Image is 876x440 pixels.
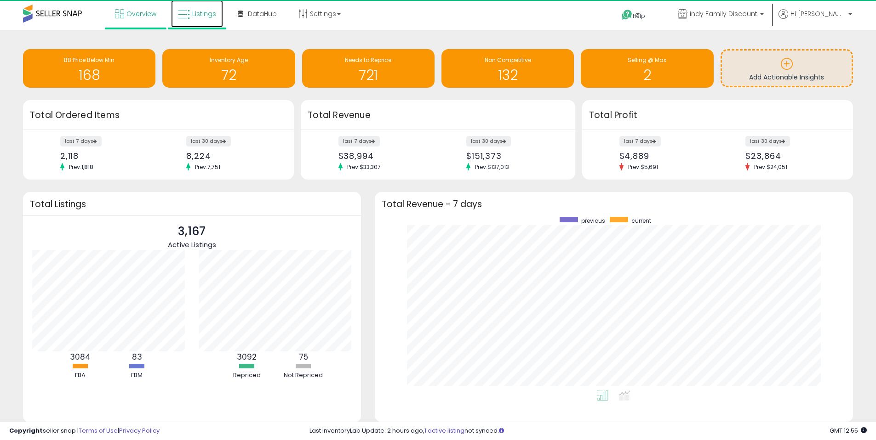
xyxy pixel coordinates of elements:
span: Active Listings [168,240,216,249]
div: $23,864 [745,151,837,161]
strong: Copyright [9,426,43,435]
span: Add Actionable Insights [749,73,824,82]
h1: 2 [585,68,709,83]
div: seller snap | | [9,427,160,435]
a: Selling @ Max 2 [581,49,713,88]
b: 3084 [70,351,91,362]
span: Prev: $33,307 [343,163,385,171]
div: $38,994 [338,151,431,161]
div: 2,118 [60,151,152,161]
a: Privacy Policy [119,426,160,435]
div: $4,889 [619,151,711,161]
span: previous [581,217,605,225]
span: Prev: $5,691 [624,163,663,171]
label: last 30 days [466,136,511,147]
label: last 30 days [745,136,790,147]
span: Prev: $137,013 [470,163,514,171]
div: FBM [109,371,165,380]
span: 2025-09-8 12:55 GMT [830,426,867,435]
span: Non Competitive [485,56,531,64]
span: Indy Family Discount [690,9,757,18]
span: current [631,217,651,225]
span: BB Price Below Min [64,56,115,64]
a: Help [614,2,663,30]
label: last 7 days [338,136,380,147]
label: last 30 days [186,136,231,147]
p: 3,167 [168,223,216,240]
span: Selling @ Max [628,56,666,64]
a: Inventory Age 72 [162,49,295,88]
div: Last InventoryLab Update: 2 hours ago, not synced. [309,427,867,435]
h1: 168 [28,68,151,83]
a: Non Competitive 132 [441,49,574,88]
label: last 7 days [60,136,102,147]
span: Hi [PERSON_NAME] [790,9,846,18]
span: DataHub [248,9,277,18]
b: 75 [299,351,308,362]
h3: Total Revenue - 7 days [382,201,846,208]
div: FBA [53,371,108,380]
h1: 72 [167,68,290,83]
span: Inventory Age [210,56,248,64]
h3: Total Ordered Items [30,109,287,122]
b: 83 [132,351,142,362]
h3: Total Listings [30,201,354,208]
a: Terms of Use [79,426,118,435]
div: Repriced [219,371,275,380]
b: 3092 [237,351,257,362]
h3: Total Revenue [308,109,568,122]
span: Help [633,12,645,20]
div: $151,373 [466,151,559,161]
span: Prev: $24,051 [750,163,792,171]
a: Hi [PERSON_NAME] [779,9,852,30]
span: Needs to Reprice [345,56,391,64]
a: 1 active listing [424,426,464,435]
h3: Total Profit [589,109,846,122]
div: Not Repriced [276,371,331,380]
i: Get Help [621,9,633,21]
span: Overview [126,9,156,18]
h1: 721 [307,68,430,83]
span: Listings [192,9,216,18]
div: 8,224 [186,151,278,161]
a: Needs to Reprice 721 [302,49,435,88]
a: Add Actionable Insights [722,51,852,86]
label: last 7 days [619,136,661,147]
i: Click here to read more about un-synced listings. [499,428,504,434]
span: Prev: 1,818 [64,163,98,171]
a: BB Price Below Min 168 [23,49,155,88]
h1: 132 [446,68,569,83]
span: Prev: 7,751 [190,163,225,171]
